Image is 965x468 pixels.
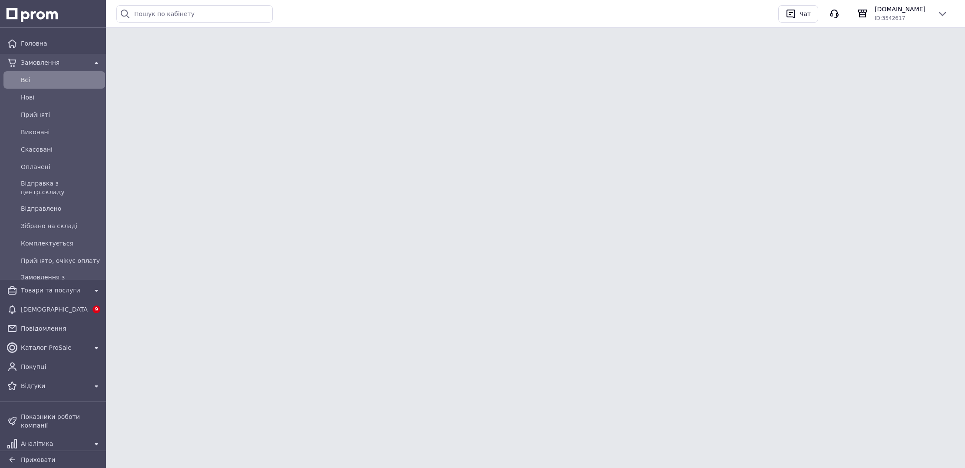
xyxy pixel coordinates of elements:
[21,204,102,213] span: Відправлено
[21,39,102,48] span: Головна
[21,286,88,295] span: Товари та послуги
[21,412,102,430] span: Показники роботи компанії
[875,5,930,13] span: [DOMAIN_NAME]
[21,58,88,67] span: Замовлення
[21,110,102,119] span: Прийняті
[116,5,273,23] input: Пошук по кабінету
[21,222,102,230] span: Зібрано на складі
[778,5,818,23] button: Чат
[21,382,88,390] span: Відгуки
[21,76,102,84] span: Всi
[21,456,55,463] span: Приховати
[21,163,102,171] span: Оплачені
[21,362,102,371] span: Покупці
[21,273,102,290] span: Замовлення з [PERSON_NAME]
[93,305,100,313] span: 9
[21,145,102,154] span: Скасовані
[21,239,102,248] span: Комплектується
[21,324,102,333] span: Повідомлення
[875,15,905,21] span: ID: 3542617
[21,256,102,265] span: Прийнято, очікує оплату
[21,439,88,448] span: Аналітика
[21,343,88,352] span: Каталог ProSale
[798,7,813,20] div: Чат
[21,93,102,102] span: Нові
[21,128,102,136] span: Виконані
[21,305,88,314] span: [DEMOGRAPHIC_DATA]
[21,179,102,196] span: Відправка з центр.складу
